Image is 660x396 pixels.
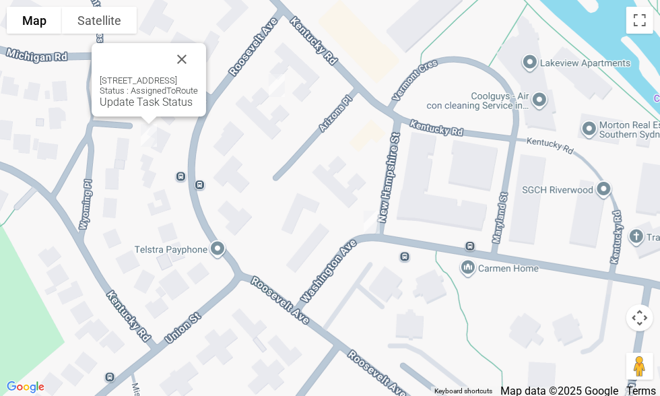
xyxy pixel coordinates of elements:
[626,304,653,331] button: Map camera controls
[358,205,385,239] div: 1-5 Washington Avenue, RIVERWOOD NSW 2210<br>Status : AssignedToRoute<br><a href="/driver/booking...
[626,353,653,380] button: Drag Pegman onto the map to open Street View
[434,387,492,396] button: Keyboard shortcuts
